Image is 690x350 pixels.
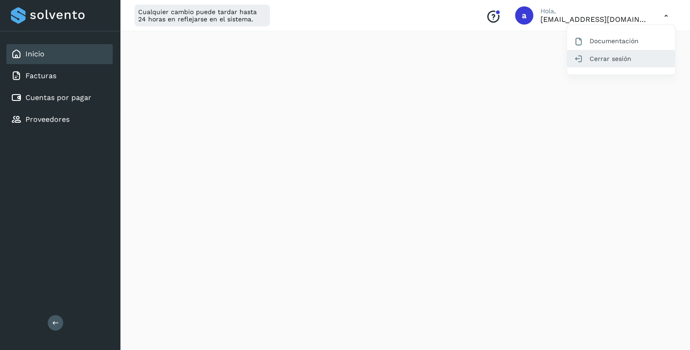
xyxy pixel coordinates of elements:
a: Cuentas por pagar [25,93,91,102]
div: Cerrar sesión [567,50,675,67]
div: Proveedores [6,110,113,130]
a: Facturas [25,71,56,80]
a: Proveedores [25,115,70,124]
a: Inicio [25,50,45,58]
div: Documentación [567,32,675,50]
div: Inicio [6,44,113,64]
div: Cuentas por pagar [6,88,113,108]
div: Facturas [6,66,113,86]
